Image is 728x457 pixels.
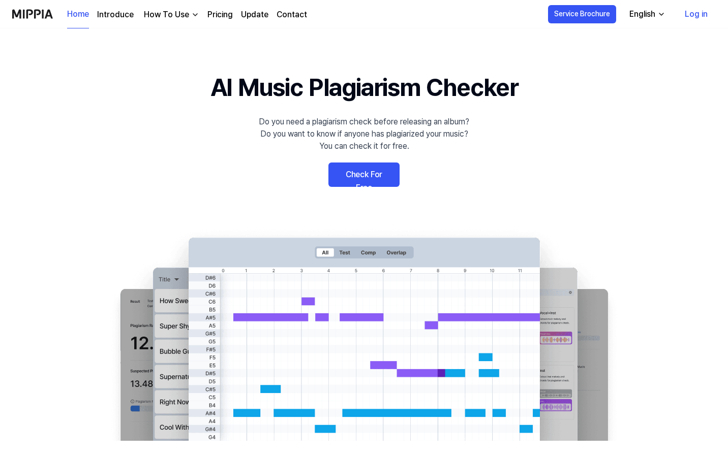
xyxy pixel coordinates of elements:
div: English [627,8,657,20]
div: How To Use [142,9,191,21]
a: Introduce [97,9,134,21]
img: down [191,11,199,19]
button: English [621,4,672,24]
img: main Image [100,227,628,441]
a: Home [67,1,89,28]
button: Service Brochure [548,5,616,23]
a: Update [241,9,268,21]
button: How To Use [142,9,199,21]
a: Pricing [207,9,233,21]
h1: AI Music Plagiarism Checker [210,69,518,106]
a: Contact [277,9,307,21]
a: Check For Free [328,162,400,187]
div: Do you need a plagiarism check before releasing an album? Do you want to know if anyone has plagi... [259,116,469,152]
